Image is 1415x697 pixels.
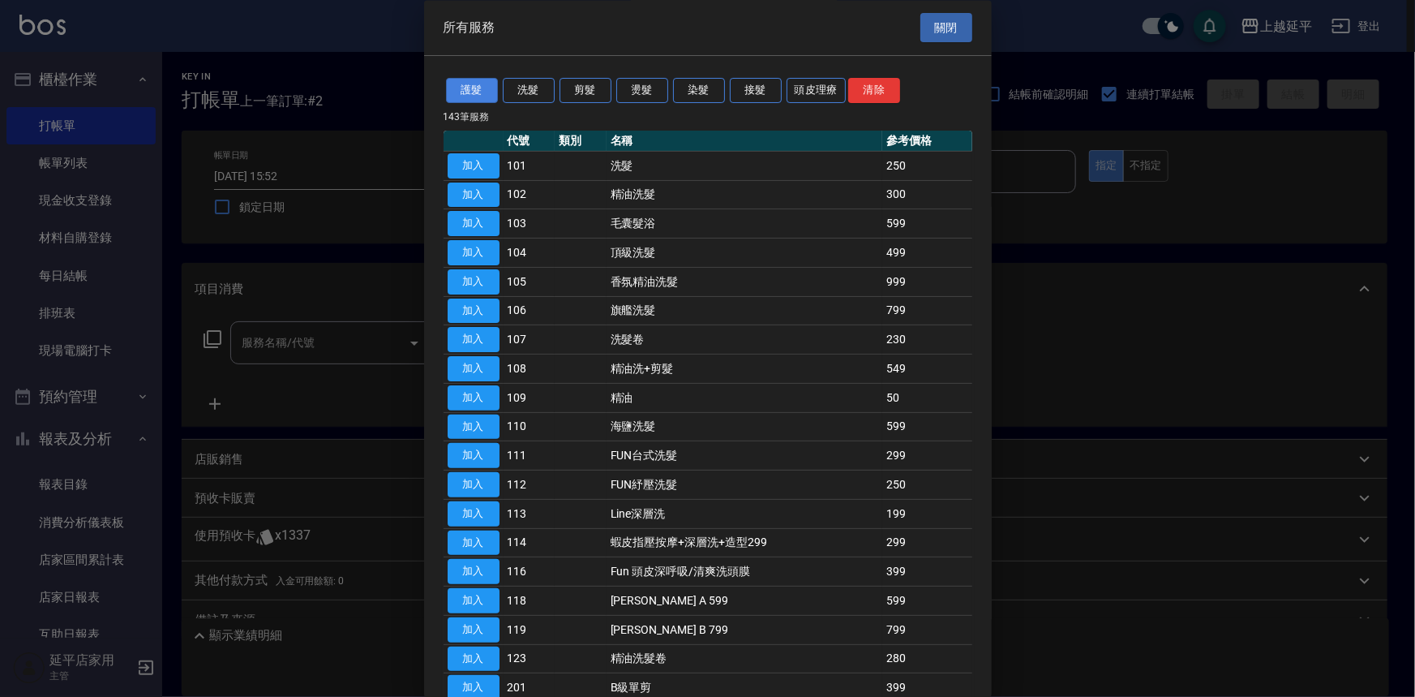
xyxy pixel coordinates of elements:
[882,557,971,587] td: 399
[882,325,971,355] td: 230
[448,299,500,324] button: 加入
[448,415,500,440] button: 加入
[882,355,971,384] td: 549
[504,529,555,558] td: 114
[448,560,500,585] button: 加入
[730,79,782,104] button: 接髮
[607,181,883,210] td: 精油洗髮
[448,183,500,208] button: 加入
[504,268,555,297] td: 105
[607,587,883,616] td: [PERSON_NAME] A 599
[607,441,883,471] td: FUN台式洗髮
[882,239,971,268] td: 499
[787,79,847,104] button: 頭皮理療
[882,152,971,181] td: 250
[882,616,971,645] td: 799
[444,110,972,124] p: 143 筆服務
[882,413,971,442] td: 599
[882,209,971,239] td: 599
[607,239,883,268] td: 頂級洗髮
[607,471,883,500] td: FUN紓壓洗髮
[882,384,971,413] td: 50
[607,500,883,529] td: Line深層洗
[504,325,555,355] td: 107
[504,297,555,326] td: 106
[448,473,500,498] button: 加入
[607,131,883,152] th: 名稱
[504,131,555,152] th: 代號
[448,531,500,556] button: 加入
[848,79,900,104] button: 清除
[607,645,883,674] td: 精油洗髮卷
[504,441,555,471] td: 111
[607,355,883,384] td: 精油洗+剪髮
[882,441,971,471] td: 299
[448,212,500,237] button: 加入
[448,589,500,614] button: 加入
[504,355,555,384] td: 108
[607,384,883,413] td: 精油
[448,501,500,527] button: 加入
[448,647,500,672] button: 加入
[504,239,555,268] td: 104
[448,444,500,469] button: 加入
[448,357,500,382] button: 加入
[504,413,555,442] td: 110
[503,79,555,104] button: 洗髮
[504,384,555,413] td: 109
[448,617,500,643] button: 加入
[607,529,883,558] td: 蝦皮指壓按摩+深層洗+造型299
[607,209,883,239] td: 毛囊髮浴
[607,413,883,442] td: 海鹽洗髮
[607,325,883,355] td: 洗髮卷
[444,19,495,36] span: 所有服務
[882,471,971,500] td: 250
[882,529,971,558] td: 299
[504,645,555,674] td: 123
[882,181,971,210] td: 300
[504,500,555,529] td: 113
[504,557,555,587] td: 116
[607,268,883,297] td: 香氛精油洗髮
[504,471,555,500] td: 112
[504,181,555,210] td: 102
[882,500,971,529] td: 199
[448,385,500,411] button: 加入
[446,79,498,104] button: 護髮
[607,297,883,326] td: 旗艦洗髮
[882,587,971,616] td: 599
[448,153,500,179] button: 加入
[920,13,972,43] button: 關閉
[882,268,971,297] td: 999
[504,152,555,181] td: 101
[504,587,555,616] td: 118
[882,131,971,152] th: 參考價格
[607,616,883,645] td: [PERSON_NAME] B 799
[448,241,500,266] button: 加入
[673,79,725,104] button: 染髮
[504,616,555,645] td: 119
[504,209,555,239] td: 103
[560,79,611,104] button: 剪髮
[607,557,883,587] td: Fun 頭皮深呼吸/清爽洗頭膜
[448,328,500,353] button: 加入
[448,269,500,295] button: 加入
[616,79,668,104] button: 燙髮
[555,131,607,152] th: 類別
[882,645,971,674] td: 280
[607,152,883,181] td: 洗髮
[882,297,971,326] td: 799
